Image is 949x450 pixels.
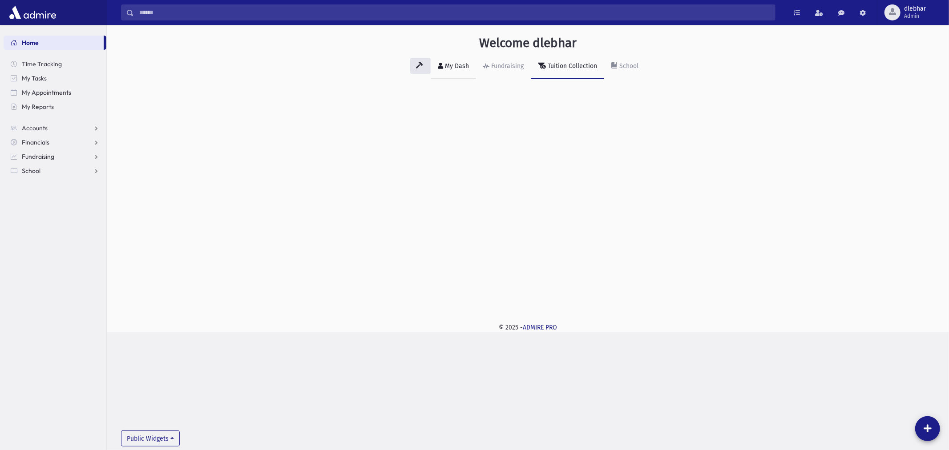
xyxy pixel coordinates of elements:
a: Time Tracking [4,57,106,71]
div: School [618,62,638,70]
a: Accounts [4,121,106,135]
span: Fundraising [22,153,54,161]
a: My Dash [431,54,476,79]
a: Fundraising [4,149,106,164]
span: Time Tracking [22,60,62,68]
div: My Dash [443,62,469,70]
span: Home [22,39,39,47]
span: Admin [904,12,926,20]
a: Home [4,36,104,50]
div: © 2025 - [121,323,935,332]
a: My Reports [4,100,106,114]
a: My Appointments [4,85,106,100]
span: Financials [22,138,49,146]
span: dlebhar [904,5,926,12]
h3: Welcome dlebhar [479,36,577,51]
span: My Reports [22,103,54,111]
span: My Tasks [22,74,47,82]
span: School [22,167,40,175]
a: School [4,164,106,178]
span: Accounts [22,124,48,132]
div: Tuition Collection [546,62,597,70]
a: My Tasks [4,71,106,85]
input: Search [134,4,775,20]
a: School [604,54,646,79]
a: Fundraising [476,54,531,79]
button: Public Widgets [121,430,180,446]
a: Tuition Collection [531,54,604,79]
span: My Appointments [22,88,71,96]
a: Financials [4,135,106,149]
div: Fundraising [489,62,524,70]
a: ADMIRE PRO [523,324,557,331]
img: AdmirePro [7,4,58,21]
